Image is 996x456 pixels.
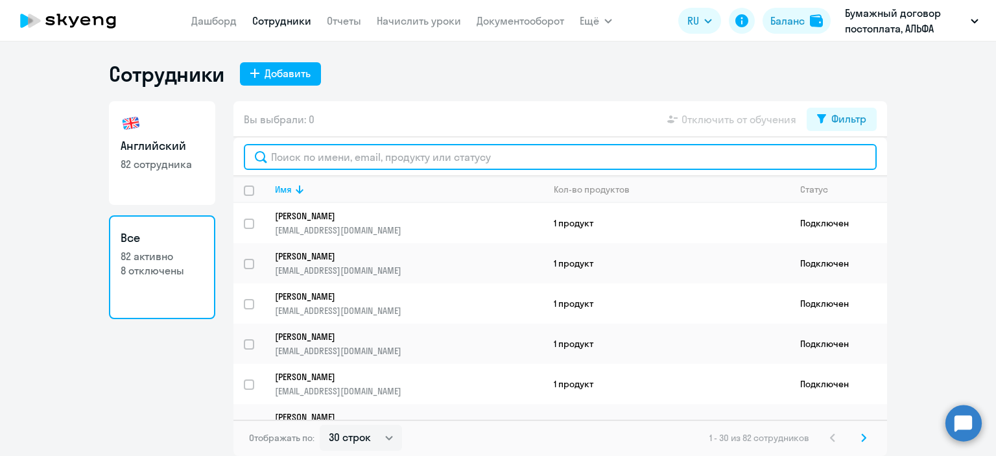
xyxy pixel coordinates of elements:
input: Поиск по имени, email, продукту или статусу [244,144,877,170]
td: Подключен [790,364,887,404]
p: [EMAIL_ADDRESS][DOMAIN_NAME] [275,305,543,317]
td: Подключен [790,404,887,444]
button: Фильтр [807,108,877,131]
a: [PERSON_NAME][EMAIL_ADDRESS][DOMAIN_NAME] [275,250,543,276]
p: [PERSON_NAME] [275,291,525,302]
p: [PERSON_NAME] [275,250,525,262]
h3: Английский [121,138,204,154]
button: Ещё [580,8,612,34]
p: 8 отключены [121,263,204,278]
span: Отображать по: [249,432,314,444]
div: Кол-во продуктов [554,184,789,195]
div: Добавить [265,66,311,81]
div: Кол-во продуктов [554,184,630,195]
p: Бумажный договор постоплата, АЛЬФА ПАРТНЕР, ООО [845,5,966,36]
td: 1 продукт [543,404,790,444]
div: Имя [275,184,543,195]
button: RU [678,8,721,34]
div: Фильтр [831,111,866,126]
span: Ещё [580,13,599,29]
div: Баланс [770,13,805,29]
td: Подключен [790,283,887,324]
p: [EMAIL_ADDRESS][DOMAIN_NAME] [275,265,543,276]
p: [PERSON_NAME] [275,210,525,222]
img: english [121,113,141,134]
td: Подключен [790,243,887,283]
p: [PERSON_NAME] [275,411,525,423]
button: Добавить [240,62,321,86]
div: Имя [275,184,292,195]
button: Бумажный договор постоплата, АЛЬФА ПАРТНЕР, ООО [838,5,985,36]
a: [PERSON_NAME][EMAIL_ADDRESS][DOMAIN_NAME] [275,210,543,236]
p: [EMAIL_ADDRESS][DOMAIN_NAME] [275,345,543,357]
a: Отчеты [327,14,361,27]
a: [PERSON_NAME][EMAIL_ADDRESS][DOMAIN_NAME] [275,411,543,437]
a: Начислить уроки [377,14,461,27]
td: Подключен [790,203,887,243]
h1: Сотрудники [109,61,224,87]
p: 82 активно [121,249,204,263]
a: [PERSON_NAME][EMAIL_ADDRESS][DOMAIN_NAME] [275,291,543,317]
td: Подключен [790,324,887,364]
span: 1 - 30 из 82 сотрудников [709,432,809,444]
td: 1 продукт [543,364,790,404]
span: Вы выбрали: 0 [244,112,314,127]
p: [PERSON_NAME] [275,331,525,342]
span: RU [687,13,699,29]
p: 82 сотрудника [121,157,204,171]
td: 1 продукт [543,283,790,324]
a: [PERSON_NAME][EMAIL_ADDRESS][DOMAIN_NAME] [275,331,543,357]
td: 1 продукт [543,324,790,364]
a: [PERSON_NAME][EMAIL_ADDRESS][DOMAIN_NAME] [275,371,543,397]
a: Все82 активно8 отключены [109,215,215,319]
div: Статус [800,184,886,195]
td: 1 продукт [543,243,790,283]
button: Балансbalance [763,8,831,34]
p: [EMAIL_ADDRESS][DOMAIN_NAME] [275,385,543,397]
a: Английский82 сотрудника [109,101,215,205]
td: 1 продукт [543,203,790,243]
p: [PERSON_NAME] [275,371,525,383]
a: Документооборот [477,14,564,27]
div: Статус [800,184,828,195]
h3: Все [121,230,204,246]
a: Сотрудники [252,14,311,27]
img: balance [810,14,823,27]
a: Дашборд [191,14,237,27]
p: [EMAIL_ADDRESS][DOMAIN_NAME] [275,224,543,236]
